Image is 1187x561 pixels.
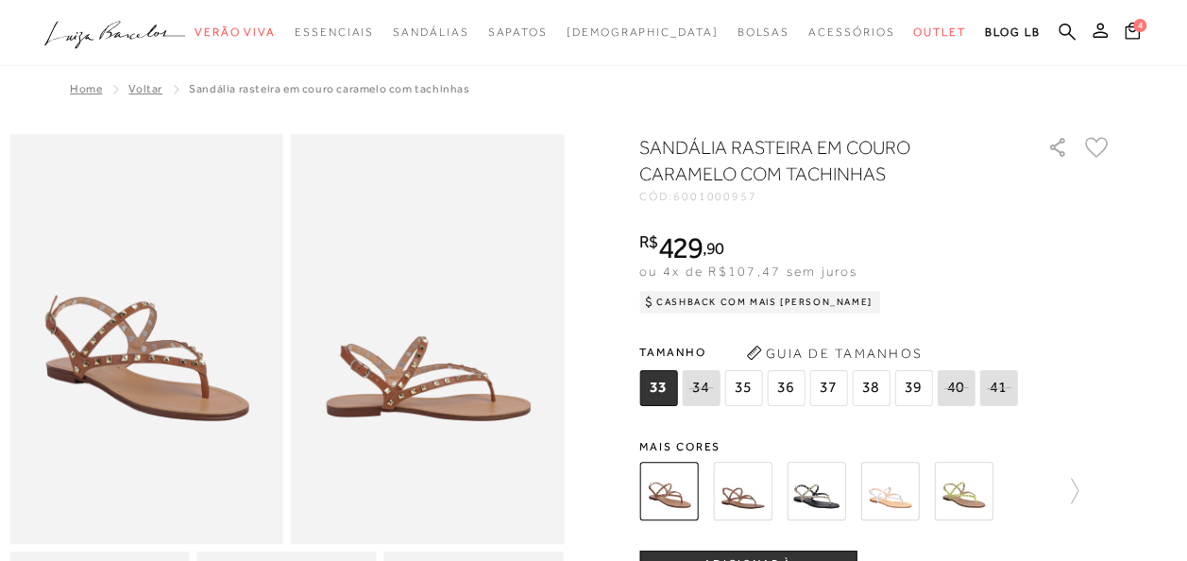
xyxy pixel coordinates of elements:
[1119,21,1145,46] button: 4
[808,25,894,39] span: Acessórios
[195,15,276,50] a: categoryNavScreenReaderText
[737,25,789,39] span: Bolsas
[1133,19,1146,32] span: 4
[767,370,805,406] span: 36
[979,370,1017,406] span: 41
[682,370,720,406] span: 34
[860,462,919,520] img: SANDÁLIA RASTEIRA EM COURO PRATA COM TACHINHAS
[295,25,374,39] span: Essenciais
[9,134,283,544] img: image
[487,25,547,39] span: Sapatos
[639,191,1017,202] div: CÓD:
[852,370,890,406] span: 38
[713,462,772,520] img: SANDÁLIA RASTEIRA EM COURO CASTANHO COM TACHINHAS
[703,240,724,257] i: ,
[639,291,880,314] div: Cashback com Mais [PERSON_NAME]
[934,462,992,520] img: SANDÁLIA RASTEIRA EM COURO VERDE PERIDOT COM TACHINHAS
[985,25,1040,39] span: BLOG LB
[639,338,1022,366] span: Tamanho
[894,370,932,406] span: 39
[393,25,468,39] span: Sandálias
[739,338,928,368] button: Guia de Tamanhos
[809,370,847,406] span: 37
[639,263,857,279] span: ou 4x de R$107,47 sem juros
[393,15,468,50] a: categoryNavScreenReaderText
[639,134,993,187] h1: SANDÁLIA RASTEIRA EM COURO CARAMELO COM TACHINHAS
[567,15,719,50] a: noSubCategoriesText
[70,82,102,95] a: Home
[913,15,966,50] a: categoryNavScreenReaderText
[658,230,703,264] span: 429
[567,25,719,39] span: [DEMOGRAPHIC_DATA]
[487,15,547,50] a: categoryNavScreenReaderText
[639,370,677,406] span: 33
[787,462,845,520] img: SANDÁLIA RASTEIRA EM COURO OFF WHITE COM TACHINHAS
[639,233,658,250] i: R$
[295,15,374,50] a: categoryNavScreenReaderText
[291,134,565,544] img: image
[737,15,789,50] a: categoryNavScreenReaderText
[937,370,975,406] span: 40
[985,15,1040,50] a: BLOG LB
[673,190,757,203] span: 6001000957
[706,238,724,258] span: 90
[195,25,276,39] span: Verão Viva
[724,370,762,406] span: 35
[808,15,894,50] a: categoryNavScreenReaderText
[189,82,469,95] span: SANDÁLIA RASTEIRA EM COURO CARAMELO COM TACHINHAS
[128,82,162,95] a: Voltar
[639,462,698,520] img: SANDÁLIA RASTEIRA EM COURO CARAMELO COM TACHINHAS
[639,441,1111,452] span: Mais cores
[913,25,966,39] span: Outlet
